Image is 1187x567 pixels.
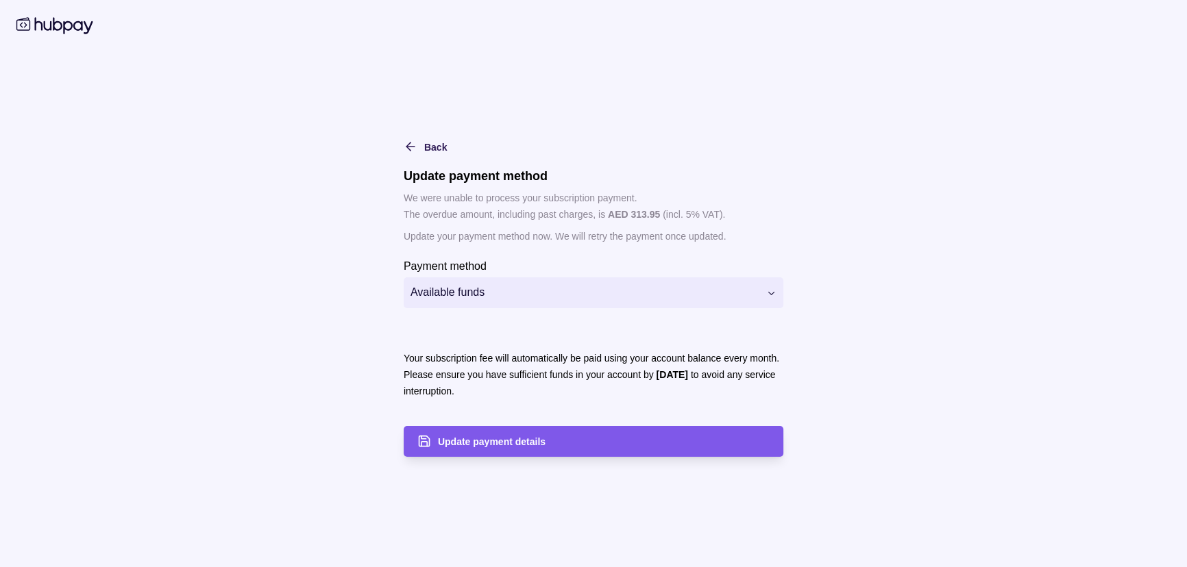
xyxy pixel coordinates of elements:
span: Update payment details [438,436,546,447]
button: Back [404,138,447,155]
span: Back [424,142,447,153]
p: We were unable to process your subscription payment. [404,190,783,205]
p: Your subscription fee will automatically be paid using your account balance every month. Please e... [404,353,779,396]
strong: [DATE] [657,369,688,380]
label: Payment method [404,257,487,274]
p: AED 313.95 [608,209,660,220]
button: Update payment details [404,426,783,457]
p: Payment method [404,260,487,272]
h1: Update payment method [404,168,783,184]
p: Update your payment method now. We will retry the payment once updated. [404,229,783,244]
p: The overdue amount, including past charges, is (incl. 5% VAT). [404,207,783,222]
